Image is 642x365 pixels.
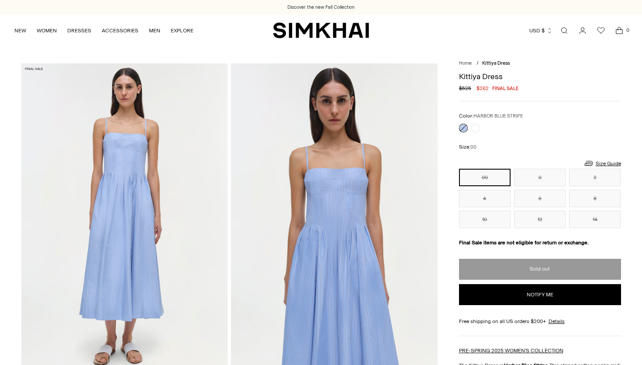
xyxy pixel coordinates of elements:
[514,169,566,186] button: 0
[459,112,523,120] label: Color:
[592,22,610,39] a: Wishlist
[149,21,160,40] a: MEN
[287,4,355,11] a: Discover the new Fall Collection
[459,190,511,207] button: 4
[459,284,621,305] button: Notify me
[476,60,479,67] div: /
[549,317,565,325] a: Details
[273,22,369,39] a: SIMKHAI
[67,21,91,40] a: DRESSES
[459,211,511,228] button: 10
[583,158,621,169] a: Size Guide
[473,113,523,119] span: HARBOR BLUE STRIPE
[482,60,510,66] span: Kittiya Dress
[459,60,621,67] nav: breadcrumbs
[529,21,552,40] button: USD $
[459,143,476,151] label: Size:
[102,21,138,40] a: ACCESSORIES
[624,26,632,34] span: 0
[611,22,628,39] a: Open cart modal
[569,169,621,186] button: 2
[514,211,566,228] button: 12
[459,73,621,80] h1: Kittiya Dress
[459,169,511,186] button: 00
[171,21,193,40] a: EXPLORE
[476,84,489,92] span: $262
[459,317,621,325] div: Free shipping on all US orders $200+
[574,22,591,39] a: Go to the account page
[459,240,589,246] strong: Final Sale items are not eligible for return or exchange.
[569,211,621,228] button: 14
[37,21,57,40] a: WOMEN
[14,21,26,40] a: NEW
[459,348,563,354] a: PRE-SPRING 2025 WOMEN'S COLLECTION
[459,60,472,66] a: Home
[514,190,566,207] button: 6
[556,22,573,39] a: Open search modal
[470,144,476,150] span: 00
[459,84,471,92] s: $525
[569,190,621,207] button: 8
